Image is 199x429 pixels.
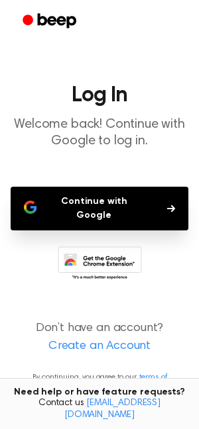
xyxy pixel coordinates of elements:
a: Beep [13,9,88,34]
h1: Log In [11,85,188,106]
a: Create an Account [13,338,186,356]
a: [EMAIL_ADDRESS][DOMAIN_NAME] [64,399,161,420]
button: Continue with Google [11,187,188,230]
p: Don’t have an account? [11,320,188,356]
span: Contact us [8,398,191,421]
p: Welcome back! Continue with Google to log in. [11,117,188,150]
p: By continuing, you agree to our and , and you opt in to receive emails from us. [11,371,188,407]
